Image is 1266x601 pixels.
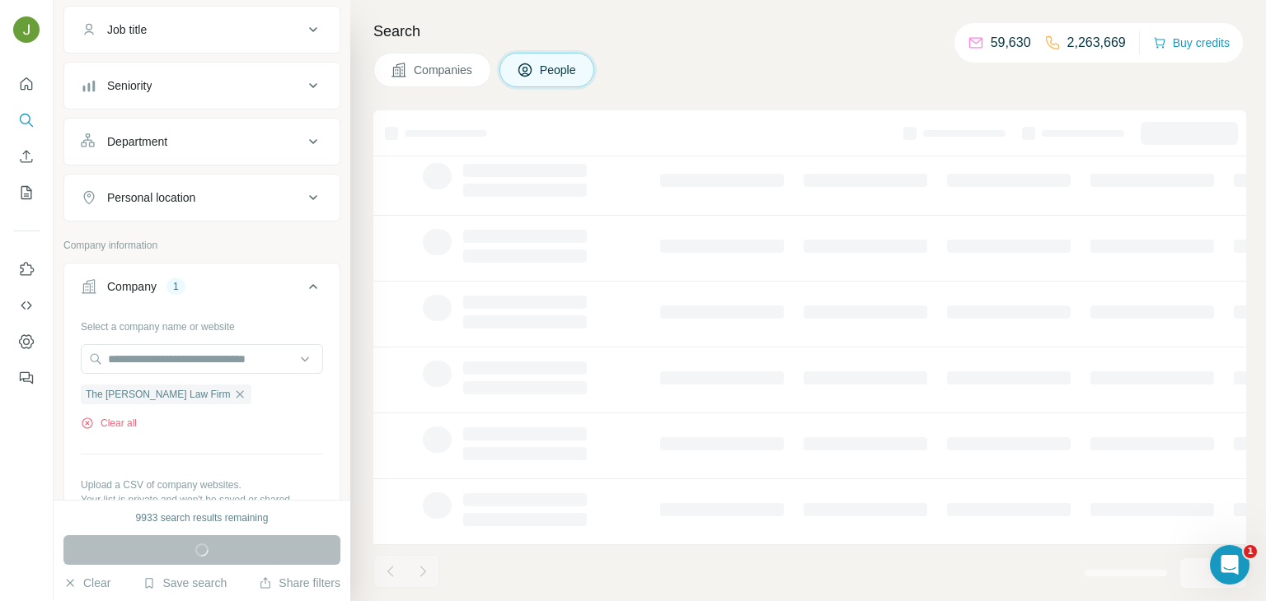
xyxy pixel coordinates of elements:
[13,363,40,393] button: Feedback
[991,33,1031,53] p: 59,630
[81,478,323,492] p: Upload a CSV of company websites.
[13,254,40,284] button: Use Surfe on LinkedIn
[259,575,340,591] button: Share filters
[107,21,147,38] div: Job title
[373,20,1246,43] h4: Search
[13,178,40,207] button: My lists
[13,291,40,320] button: Use Surfe API
[143,575,227,591] button: Save search
[13,16,40,43] img: Avatar
[64,66,340,105] button: Seniority
[81,416,137,431] button: Clear all
[1210,545,1250,585] iframe: Intercom live chat
[64,10,340,49] button: Job title
[1244,545,1257,558] span: 1
[107,189,195,206] div: Personal location
[13,142,40,171] button: Enrich CSV
[81,492,323,507] p: Your list is private and won't be saved or shared.
[1067,33,1126,53] p: 2,263,669
[86,387,230,402] span: The [PERSON_NAME] Law Firm
[64,122,340,161] button: Department
[414,62,474,78] span: Companies
[81,313,323,334] div: Select a company name or website
[107,278,157,295] div: Company
[107,77,152,94] div: Seniority
[107,133,167,150] div: Department
[13,327,40,356] button: Dashboard
[64,178,340,217] button: Personal location
[63,575,110,591] button: Clear
[1153,31,1230,54] button: Buy credits
[13,69,40,99] button: Quick start
[13,105,40,135] button: Search
[136,510,269,525] div: 9933 search results remaining
[64,267,340,313] button: Company1
[63,238,340,253] p: Company information
[540,62,578,78] span: People
[166,279,185,294] div: 1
